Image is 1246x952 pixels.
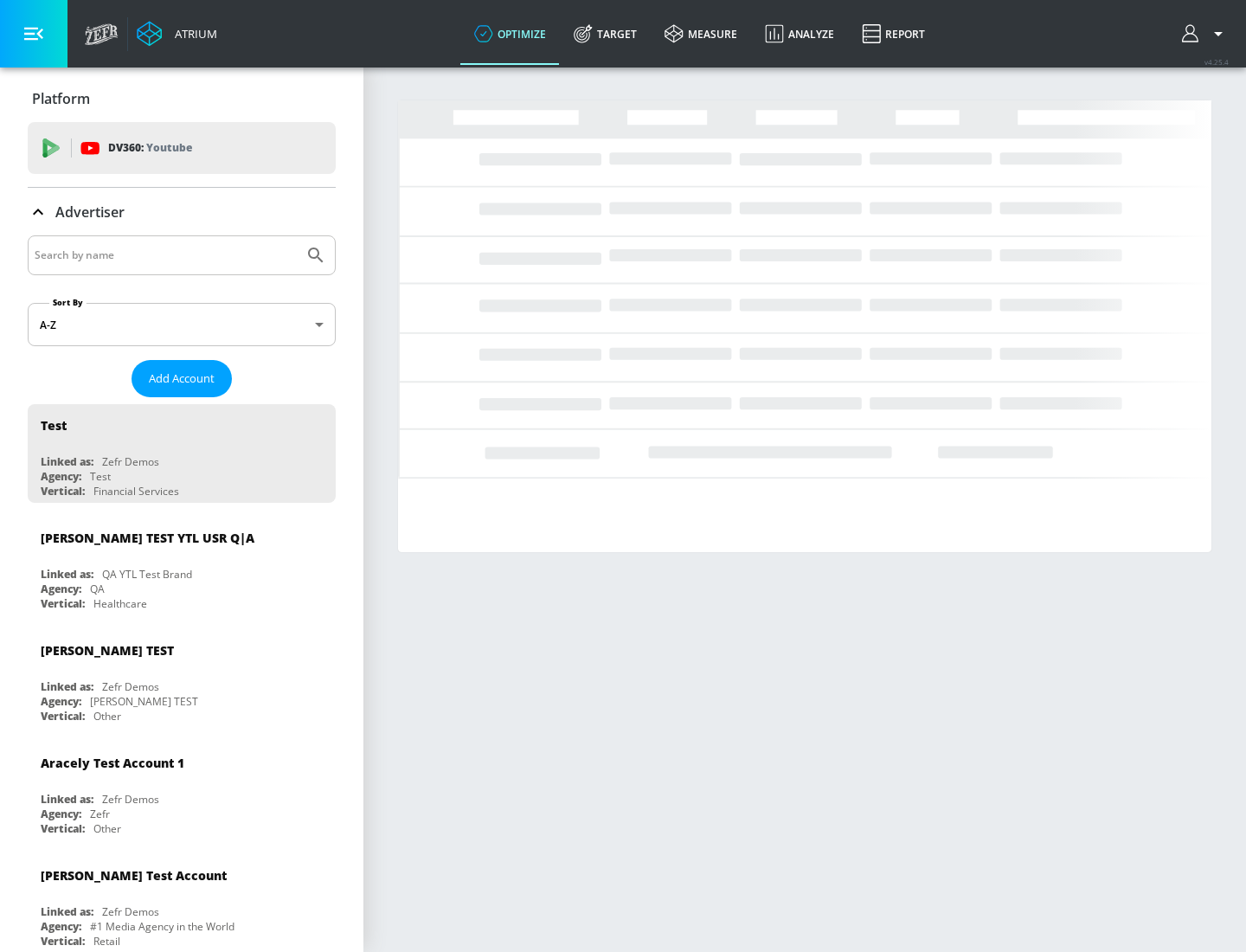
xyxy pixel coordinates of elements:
[146,138,192,157] p: Youtube
[93,934,120,949] div: Retail
[90,694,198,709] div: [PERSON_NAME] TEST
[108,138,192,158] p: DV360:
[93,596,147,611] div: Healthcare
[41,867,227,884] div: [PERSON_NAME] Test Account
[41,792,93,807] div: Linked as:
[28,74,336,123] div: Platform
[41,642,174,659] div: [PERSON_NAME] TEST
[41,919,81,934] div: Agency:
[28,742,336,840] div: Aracely Test Account 1Linked as:Zefr DemosAgency:ZefrVertical:Other
[41,454,93,469] div: Linked as:
[28,517,336,615] div: [PERSON_NAME] TEST YTL USR Q|ALinked as:QA YTL Test BrandAgency:QAVertical:Healthcare
[90,807,110,821] div: Zefr
[149,369,215,389] span: Add Account
[28,122,336,174] div: DV360: Youtube
[41,596,85,611] div: Vertical:
[35,244,297,267] input: Search by name
[41,904,93,919] div: Linked as:
[49,297,87,308] label: Sort By
[41,484,85,499] div: Vertical:
[41,417,67,434] div: Test
[102,567,192,582] div: QA YTL Test Brand
[93,709,121,724] div: Other
[132,360,232,397] button: Add Account
[102,904,159,919] div: Zefr Demos
[28,188,336,236] div: Advertiser
[93,821,121,836] div: Other
[560,3,651,65] a: Target
[55,203,125,222] p: Advertiser
[1204,57,1229,67] span: v 4.25.4
[460,3,560,65] a: optimize
[90,919,234,934] div: #1 Media Agency in the World
[90,582,105,596] div: QA
[41,679,93,694] div: Linked as:
[32,89,90,108] p: Platform
[651,3,751,65] a: measure
[41,567,93,582] div: Linked as:
[41,821,85,836] div: Vertical:
[41,755,184,771] div: Aracely Test Account 1
[28,404,336,503] div: TestLinked as:Zefr DemosAgency:TestVertical:Financial Services
[848,3,939,65] a: Report
[41,709,85,724] div: Vertical:
[102,454,159,469] div: Zefr Demos
[41,807,81,821] div: Agency:
[102,679,159,694] div: Zefr Demos
[28,629,336,728] div: [PERSON_NAME] TESTLinked as:Zefr DemosAgency:[PERSON_NAME] TESTVertical:Other
[41,694,81,709] div: Agency:
[41,469,81,484] div: Agency:
[168,26,217,42] div: Atrium
[90,469,111,484] div: Test
[41,582,81,596] div: Agency:
[102,792,159,807] div: Zefr Demos
[93,484,179,499] div: Financial Services
[137,21,217,47] a: Atrium
[28,303,336,346] div: A-Z
[41,530,254,546] div: [PERSON_NAME] TEST YTL USR Q|A
[751,3,848,65] a: Analyze
[41,934,85,949] div: Vertical:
